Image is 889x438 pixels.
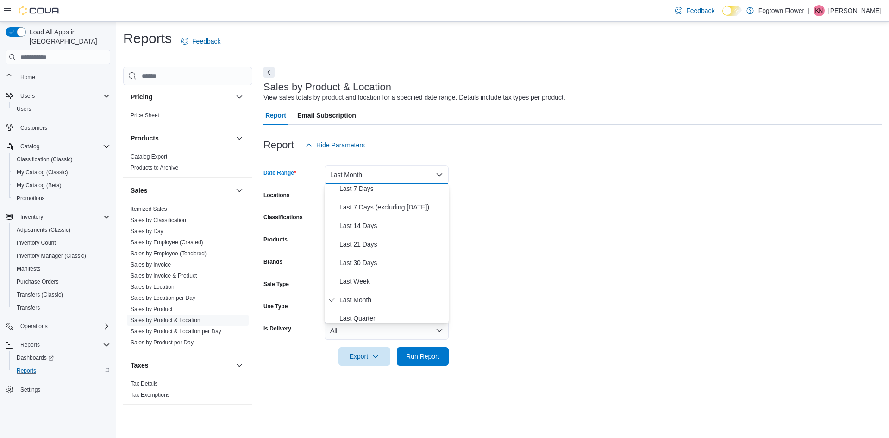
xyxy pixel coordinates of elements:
[814,5,825,16] div: Kevon Neiven
[17,90,110,102] span: Users
[9,102,114,115] button: Users
[17,252,86,260] span: Inventory Manager (Classic)
[13,167,72,178] a: My Catalog (Classic)
[13,154,76,165] a: Classification (Classic)
[2,140,114,153] button: Catalog
[131,92,232,102] button: Pricing
[131,361,232,370] button: Taxes
[131,273,197,279] a: Sales by Invoice & Product
[6,66,110,420] nav: Complex example
[339,276,445,287] span: Last Week
[234,185,245,196] button: Sales
[9,236,114,249] button: Inventory Count
[17,211,110,222] span: Inventory
[17,339,110,350] span: Reports
[9,179,114,192] button: My Catalog (Beta)
[20,213,43,221] span: Inventory
[9,249,114,262] button: Inventory Manager (Classic)
[17,156,73,163] span: Classification (Classic)
[17,291,63,298] span: Transfers (Classic)
[9,153,114,166] button: Classification (Classic)
[17,321,51,332] button: Operations
[131,133,159,143] h3: Products
[17,384,44,395] a: Settings
[131,206,167,212] a: Itemized Sales
[131,328,221,335] a: Sales by Product & Location per Day
[123,378,252,404] div: Taxes
[17,367,36,375] span: Reports
[686,6,714,15] span: Feedback
[20,386,40,394] span: Settings
[131,294,195,302] span: Sales by Location per Day
[17,354,54,362] span: Dashboards
[13,302,110,313] span: Transfers
[13,250,90,261] a: Inventory Manager (Classic)
[265,106,286,125] span: Report
[339,202,445,213] span: Last 7 Days (excluding [DATE])
[338,347,390,366] button: Export
[131,153,167,160] a: Catalog Export
[263,258,282,266] label: Brands
[325,321,449,340] button: All
[131,164,178,171] span: Products to Archive
[13,250,110,261] span: Inventory Manager (Classic)
[20,92,35,100] span: Users
[17,211,47,222] button: Inventory
[263,82,391,93] h3: Sales by Product & Location
[671,1,718,20] a: Feedback
[9,288,114,301] button: Transfers (Classic)
[17,195,45,202] span: Promotions
[339,183,445,194] span: Last 7 Days
[131,228,163,235] a: Sales by Day
[316,140,365,150] span: Hide Parameters
[131,186,232,195] button: Sales
[13,263,110,274] span: Manifests
[13,276,110,287] span: Purchase Orders
[19,6,60,15] img: Cova
[123,29,172,48] h1: Reports
[325,184,449,323] div: Select listbox
[17,304,40,311] span: Transfers
[828,5,882,16] p: [PERSON_NAME]
[131,328,221,335] span: Sales by Product & Location per Day
[17,339,44,350] button: Reports
[177,32,224,51] a: Feedback
[17,122,110,133] span: Customers
[339,220,445,231] span: Last 14 Days
[9,223,114,236] button: Adjustments (Classic)
[131,392,170,398] a: Tax Exemptions
[9,192,114,205] button: Promotions
[131,133,232,143] button: Products
[131,381,158,387] a: Tax Details
[20,74,35,81] span: Home
[339,257,445,268] span: Last 30 Days
[131,92,152,102] h3: Pricing
[263,169,296,177] label: Date Range
[131,239,203,246] span: Sales by Employee (Created)
[13,289,110,300] span: Transfers (Classic)
[263,214,303,221] label: Classifications
[13,180,110,191] span: My Catalog (Beta)
[2,210,114,223] button: Inventory
[131,284,175,290] a: Sales by Location
[131,295,195,301] a: Sales by Location per Day
[13,302,44,313] a: Transfers
[2,383,114,396] button: Settings
[2,89,114,102] button: Users
[131,261,171,268] span: Sales by Invoice
[13,237,110,248] span: Inventory Count
[131,250,207,257] a: Sales by Employee (Tendered)
[263,93,565,102] div: View sales totals by product and location for a specified date range. Details include tax types p...
[131,112,159,119] a: Price Sheet
[722,6,742,16] input: Dark Mode
[301,136,369,154] button: Hide Parameters
[344,347,385,366] span: Export
[13,193,49,204] a: Promotions
[13,154,110,165] span: Classification (Classic)
[13,237,60,248] a: Inventory Count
